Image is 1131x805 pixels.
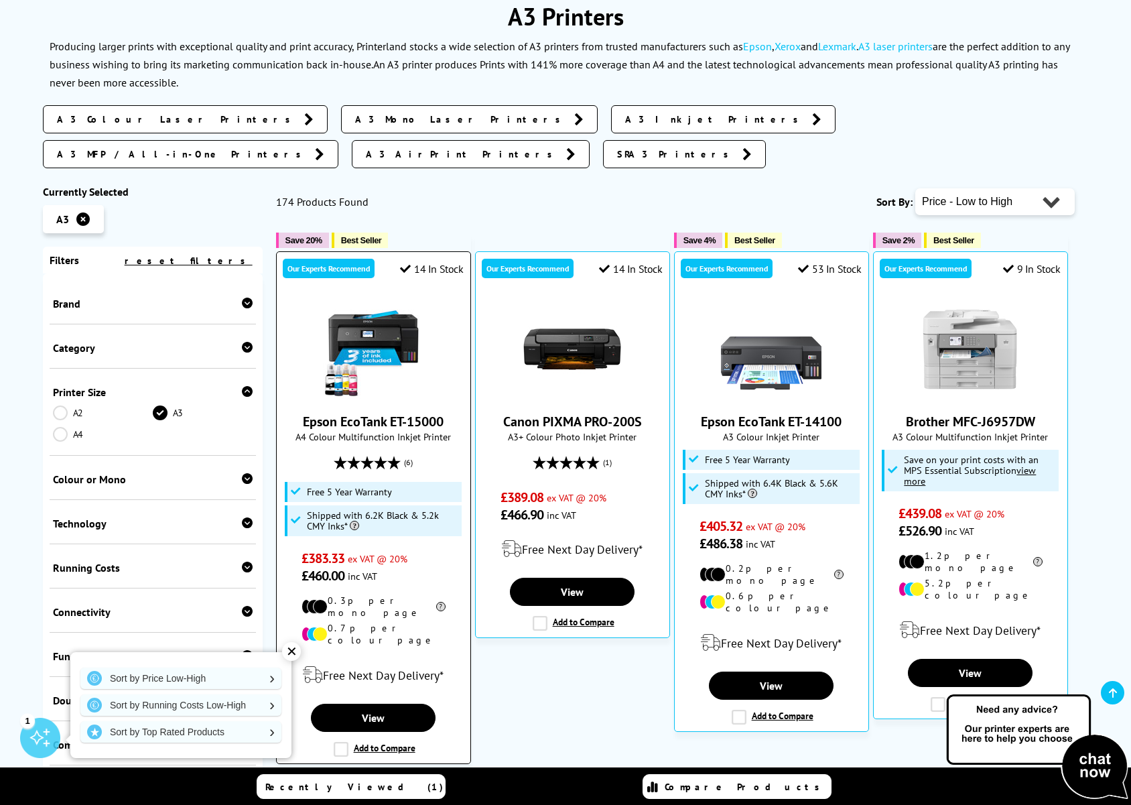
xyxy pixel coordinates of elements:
[547,491,606,504] span: ex VAT @ 20%
[880,259,972,278] div: Our Experts Recommend
[725,233,782,248] button: Best Seller
[302,622,446,646] li: 0.7p per colour page
[20,713,35,728] div: 1
[285,235,322,245] span: Save 20%
[323,389,423,402] a: Epson EcoTank ET-15000
[904,464,1036,487] u: view more
[709,672,834,700] a: View
[80,721,281,743] a: Sort by Top Rated Products
[366,147,559,161] span: A3 AirPrint Printers
[721,389,821,402] a: Epson EcoTank ET-14100
[880,430,1061,443] span: A3 Colour Multifunction Inkjet Printer
[876,195,913,208] span: Sort By:
[617,147,736,161] span: SRA3 Printers
[899,550,1043,574] li: 1.2p per mono page
[53,385,253,399] div: Printer Size
[57,147,308,161] span: A3 MFP / All-in-One Printers
[501,506,544,523] span: £466.90
[302,567,345,584] span: £460.00
[700,590,844,614] li: 0.6p per colour page
[334,742,415,757] label: Add to Compare
[482,530,663,568] div: modal_delivery
[56,212,69,226] span: A3
[603,140,766,168] a: SRA3 Printers
[732,710,813,725] label: Add to Compare
[355,113,568,126] span: A3 Mono Laser Printers
[674,233,722,248] button: Save 4%
[53,649,253,663] div: Functionality
[743,40,772,53] a: Epson
[746,538,775,550] span: inc VAT
[153,406,253,420] a: A3
[53,694,253,707] div: Double Sided
[920,299,1020,399] img: Brother MFC-J6957DW
[547,509,576,521] span: inc VAT
[125,255,253,267] a: reset filters
[705,478,856,499] span: Shipped with 6.4K Black & 5.6K CMY Inks*
[611,105,836,133] a: A3 Inkjet Printers
[311,704,436,732] a: View
[700,535,743,552] span: £486.38
[283,259,375,278] div: Our Experts Recommend
[643,774,831,799] a: Compare Products
[920,389,1020,402] a: Brother MFC-J6957DW
[303,413,444,430] a: Epson EcoTank ET-15000
[53,605,253,619] div: Connectivity
[899,505,942,522] span: £439.08
[53,561,253,574] div: Running Costs
[533,616,614,631] label: Add to Compare
[53,406,153,420] a: A2
[1003,262,1061,275] div: 9 In Stock
[943,692,1131,802] img: Open Live Chat window
[880,611,1061,649] div: modal_delivery
[510,578,635,606] a: View
[882,235,915,245] span: Save 2%
[80,668,281,689] a: Sort by Price Low-High
[681,430,862,443] span: A3 Colour Inkjet Printer
[681,624,862,662] div: modal_delivery
[775,40,801,53] a: Xerox
[307,487,392,497] span: Free 5 Year Warranty
[482,430,663,443] span: A3+ Colour Photo Inkjet Printer
[283,430,464,443] span: A4 Colour Multifunction Inkjet Printer
[734,235,775,245] span: Best Seller
[482,259,574,278] div: Our Experts Recommend
[503,413,642,430] a: Canon PIXMA PRO-200S
[400,262,463,275] div: 14 In Stock
[50,40,1069,71] p: Producing larger prints with exceptional quality and print accuracy, Printerland stocks a wide se...
[302,550,345,567] span: £383.33
[700,562,844,586] li: 0.2p per mono page
[257,774,446,799] a: Recently Viewed (1)
[323,299,423,399] img: Epson EcoTank ET-15000
[282,642,301,661] div: ✕
[798,262,861,275] div: 53 In Stock
[599,262,662,275] div: 14 In Stock
[522,389,622,402] a: Canon PIXMA PRO-200S
[57,113,297,126] span: A3 Colour Laser Printers
[904,453,1039,487] span: Save on your print costs with an MPS Essential Subscription
[307,510,458,532] span: Shipped with 6.2K Black & 5.2k CMY Inks*
[899,522,942,540] span: £526.90
[348,570,377,582] span: inc VAT
[404,450,413,475] span: (6)
[906,413,1035,430] a: Brother MFC-J6957DW
[818,40,856,53] a: Lexmark
[80,694,281,716] a: Sort by Running Costs Low-High
[348,552,407,565] span: ex VAT @ 20%
[933,235,974,245] span: Best Seller
[53,297,253,310] div: Brand
[899,577,1043,601] li: 5.2p per colour page
[746,520,805,533] span: ex VAT @ 20%
[302,595,446,619] li: 0.3p per mono page
[908,659,1033,687] a: View
[665,781,827,793] span: Compare Products
[931,697,1012,712] label: Add to Compare
[681,259,773,278] div: Our Experts Recommend
[332,233,389,248] button: Best Seller
[701,413,842,430] a: Epson EcoTank ET-14100
[945,507,1004,520] span: ex VAT @ 20%
[276,195,369,208] span: 174 Products Found
[43,105,328,133] a: A3 Colour Laser Printers
[683,235,716,245] span: Save 4%
[873,233,921,248] button: Save 2%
